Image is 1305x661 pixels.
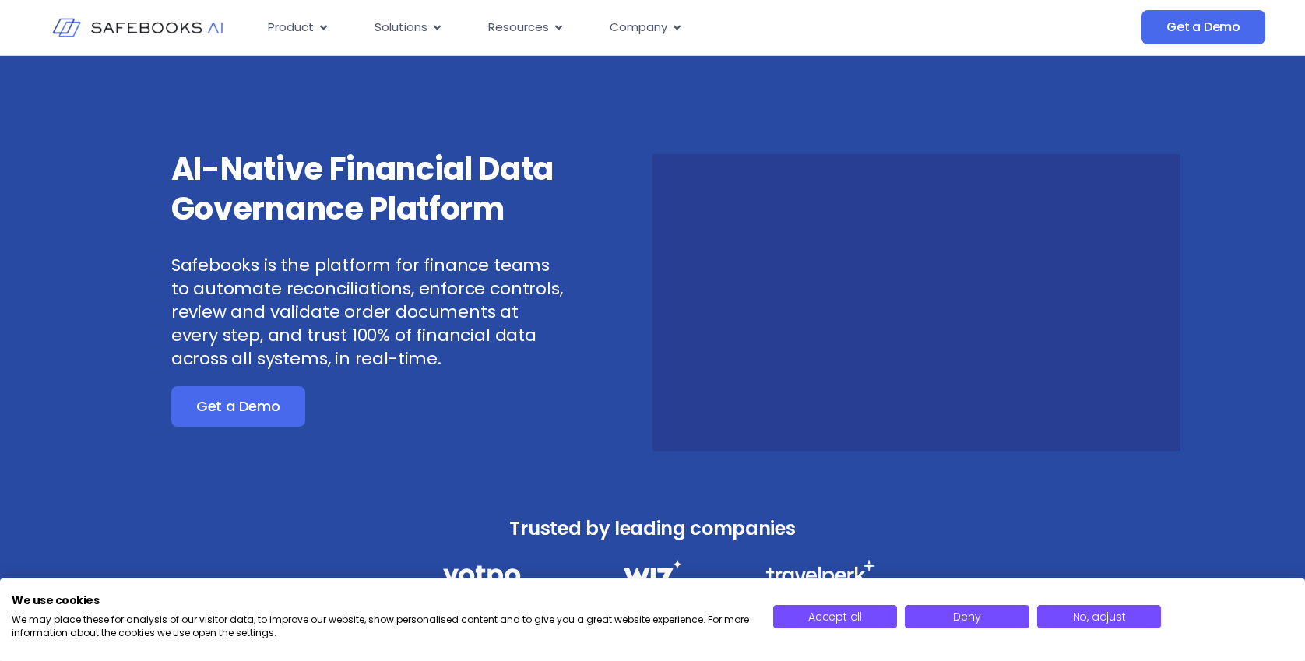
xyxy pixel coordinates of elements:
[268,19,314,37] span: Product
[255,12,986,43] div: Menu Toggle
[375,19,427,37] span: Solutions
[12,593,750,607] h2: We use cookies
[409,513,896,544] h3: Trusted by leading companies
[171,386,305,427] a: Get a Demo
[171,254,568,371] p: Safebooks is the platform for finance teams to automate reconciliations, enforce controls, review...
[773,605,898,628] button: Accept all cookies
[1166,19,1240,35] span: Get a Demo
[953,609,980,624] span: Deny
[610,19,667,37] span: Company
[1141,10,1265,44] a: Get a Demo
[1037,605,1162,628] button: Adjust cookie preferences
[808,609,862,624] span: Accept all
[12,614,750,640] p: We may place these for analysis of our visitor data, to improve our website, show personalised co...
[905,605,1029,628] button: Deny all cookies
[255,12,986,43] nav: Menu
[1073,609,1126,624] span: No, adjust
[196,399,280,414] span: Get a Demo
[171,149,568,229] h3: AI-Native Financial Data Governance Platform
[488,19,549,37] span: Resources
